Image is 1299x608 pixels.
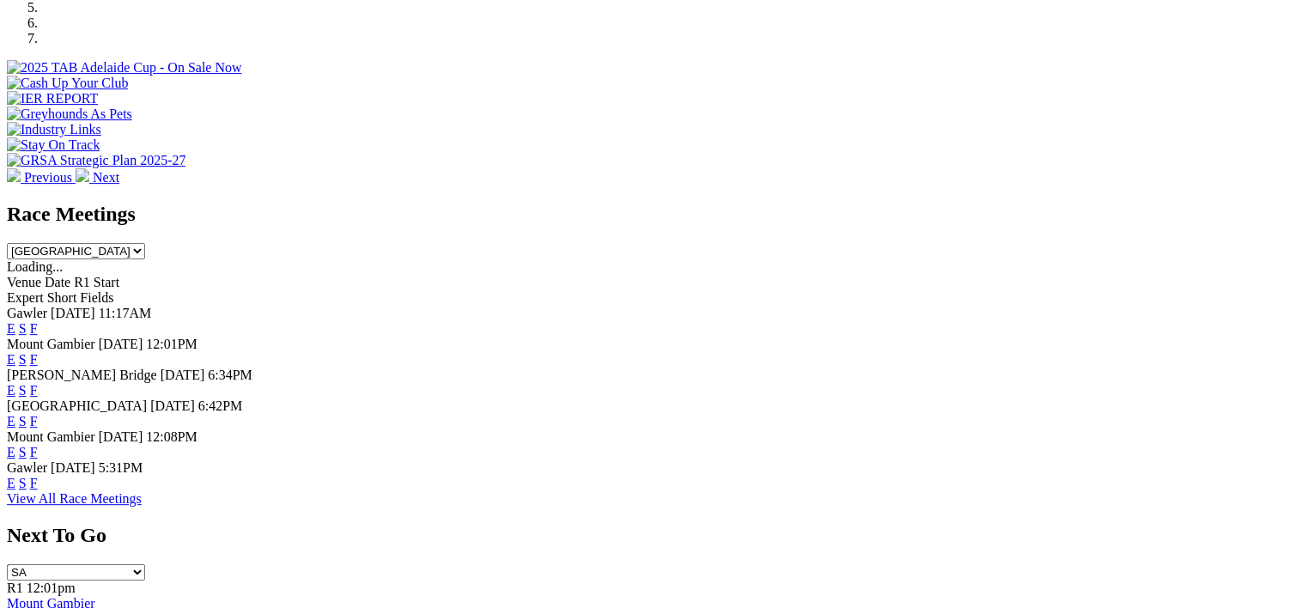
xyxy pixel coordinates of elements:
[7,445,15,459] a: E
[7,137,100,153] img: Stay On Track
[99,460,143,475] span: 5:31PM
[47,290,77,305] span: Short
[7,524,1292,547] h2: Next To Go
[7,91,98,106] img: IER REPORT
[19,321,27,336] a: S
[7,352,15,367] a: E
[7,306,47,320] span: Gawler
[7,275,41,289] span: Venue
[19,445,27,459] a: S
[30,414,38,429] a: F
[30,352,38,367] a: F
[7,429,95,444] span: Mount Gambier
[30,476,38,490] a: F
[7,290,44,305] span: Expert
[7,259,63,274] span: Loading...
[7,460,47,475] span: Gawler
[76,168,89,182] img: chevron-right-pager-white.svg
[146,429,197,444] span: 12:08PM
[19,476,27,490] a: S
[7,321,15,336] a: E
[7,368,157,382] span: [PERSON_NAME] Bridge
[7,337,95,351] span: Mount Gambier
[146,337,197,351] span: 12:01PM
[51,460,95,475] span: [DATE]
[7,581,23,595] span: R1
[30,321,38,336] a: F
[7,153,185,168] img: GRSA Strategic Plan 2025-27
[7,491,142,506] a: View All Race Meetings
[99,337,143,351] span: [DATE]
[76,170,119,185] a: Next
[51,306,95,320] span: [DATE]
[150,398,195,413] span: [DATE]
[208,368,252,382] span: 6:34PM
[7,476,15,490] a: E
[27,581,76,595] span: 12:01pm
[161,368,205,382] span: [DATE]
[7,170,76,185] a: Previous
[7,203,1292,226] h2: Race Meetings
[93,170,119,185] span: Next
[7,106,132,122] img: Greyhounds As Pets
[24,170,72,185] span: Previous
[7,122,101,137] img: Industry Links
[80,290,113,305] span: Fields
[7,414,15,429] a: E
[99,429,143,444] span: [DATE]
[7,398,147,413] span: [GEOGRAPHIC_DATA]
[19,414,27,429] a: S
[74,275,119,289] span: R1 Start
[99,306,152,320] span: 11:17AM
[30,445,38,459] a: F
[30,383,38,398] a: F
[19,352,27,367] a: S
[7,168,21,182] img: chevron-left-pager-white.svg
[19,383,27,398] a: S
[7,76,128,91] img: Cash Up Your Club
[198,398,243,413] span: 6:42PM
[45,275,70,289] span: Date
[7,383,15,398] a: E
[7,60,242,76] img: 2025 TAB Adelaide Cup - On Sale Now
